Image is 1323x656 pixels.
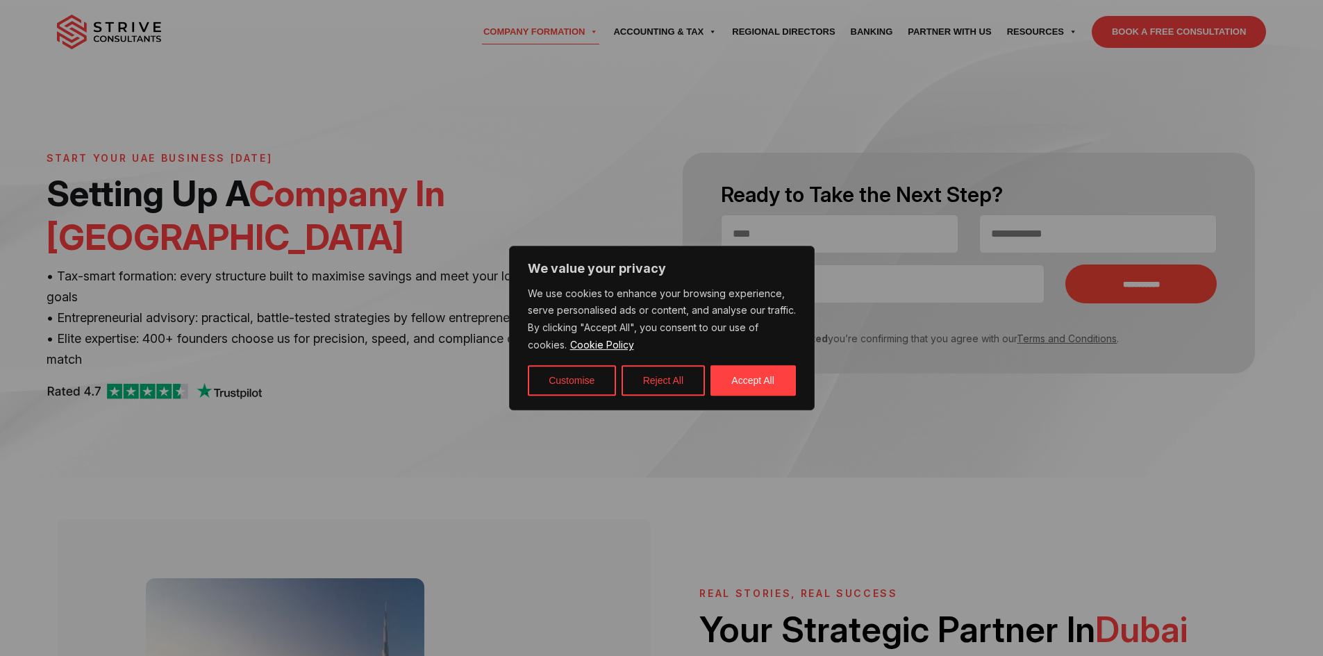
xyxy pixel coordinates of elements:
[528,365,616,396] button: Customise
[509,246,815,411] div: We value your privacy
[528,260,796,277] p: We value your privacy
[569,338,635,351] a: Cookie Policy
[622,365,705,396] button: Reject All
[710,365,796,396] button: Accept All
[528,285,796,355] p: We use cookies to enhance your browsing experience, serve personalised ads or content, and analys...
